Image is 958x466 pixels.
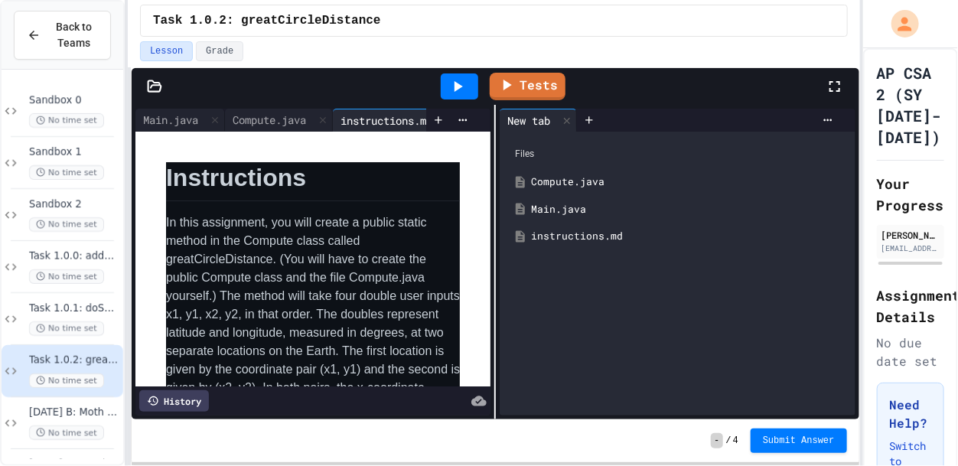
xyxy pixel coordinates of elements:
span: Task 1.0.1: doSomething [29,302,120,315]
div: Compute.java [531,174,846,190]
div: Files [507,139,847,168]
div: [PERSON_NAME] [881,228,940,242]
span: No time set [29,373,104,388]
span: No time set [29,321,104,336]
a: Tests [490,73,565,100]
span: 4 [733,435,738,447]
span: No time set [29,217,104,232]
h2: Your Progress [877,173,944,216]
h1: Instructions [166,162,460,201]
div: instructions.md [333,112,440,129]
span: Back to Teams [50,19,98,51]
span: No time set [29,165,104,180]
div: Compute.java [225,112,314,128]
span: Sandbox 0 [29,94,120,107]
button: Submit Answer [751,429,847,453]
div: New tab [500,109,577,132]
div: New tab [500,112,558,129]
div: instructions.md [531,229,846,244]
div: Main.java [135,109,225,132]
button: Lesson [140,41,193,61]
span: Task 1.0.2: greatCircleDistance [29,354,120,367]
h3: Need Help? [890,396,931,432]
div: instructions.md [333,109,477,132]
button: Back to Teams [14,11,111,60]
span: Submit Answer [763,435,835,447]
span: Sandbox 1 [29,146,120,159]
button: Grade [196,41,243,61]
span: Task 1.0.2: greatCircleDistance [153,11,381,30]
div: History [139,390,209,412]
span: No time set [29,425,104,440]
span: Sandbox 2 [29,198,120,211]
div: Compute.java [225,109,333,132]
div: My Account [875,6,923,41]
span: No time set [29,269,104,284]
div: [EMAIL_ADDRESS][DOMAIN_NAME] [881,243,940,254]
span: - [711,433,722,448]
span: / [726,435,732,447]
h2: Assignment Details [877,285,944,328]
div: Main.java [531,202,846,217]
div: No due date set [877,334,944,370]
span: No time set [29,113,104,128]
h1: AP CSA 2 (SY [DATE]-[DATE]) [877,62,944,148]
span: [DATE] B: Moth sandbox [29,406,120,419]
div: Main.java [135,112,206,128]
span: Task 1.0.0: addOne [29,250,120,263]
